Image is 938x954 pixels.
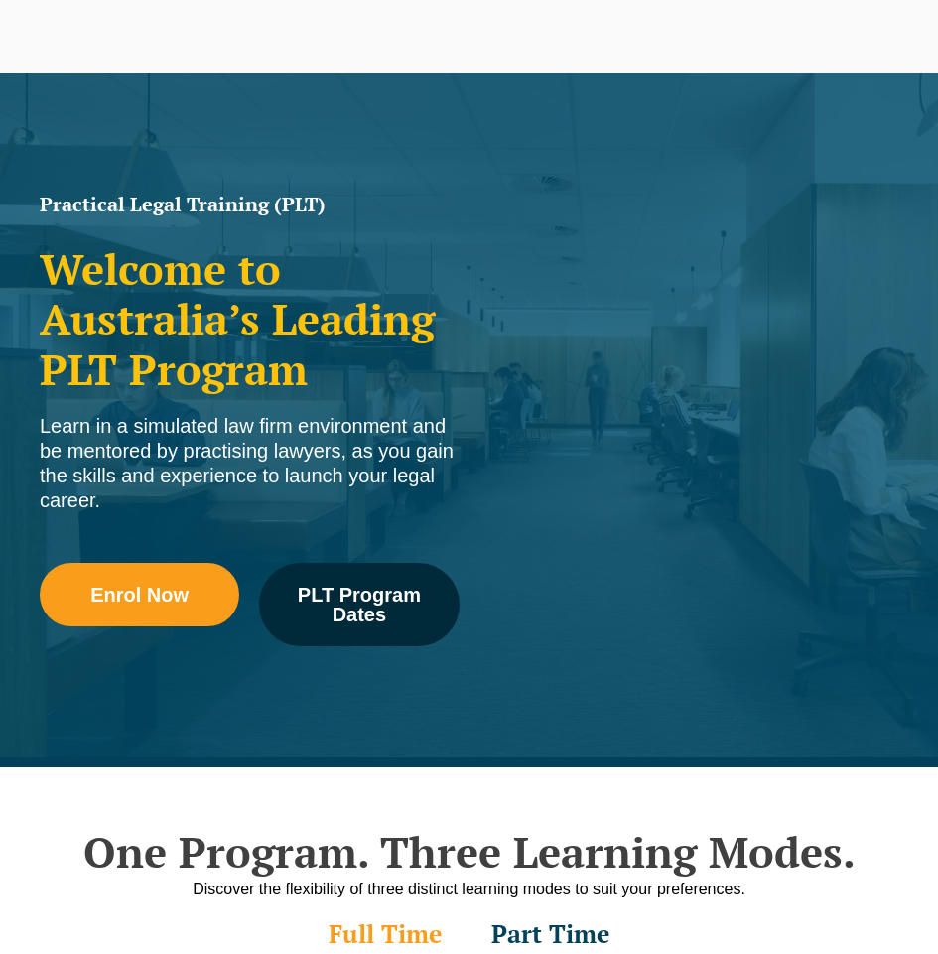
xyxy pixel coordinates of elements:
a: Enrol Now [40,563,239,626]
span: Enrol Now [90,585,189,605]
h1: Practical Legal Training (PLT) [40,195,460,214]
h2: Welcome to Australia’s Leading PLT Program [40,244,460,394]
div: Learn in a simulated law firm environment and be mentored by practising lawyers, as you gain the ... [40,414,460,513]
a: PLT Program Dates [259,563,459,646]
span: PLT Program Dates [273,585,445,624]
